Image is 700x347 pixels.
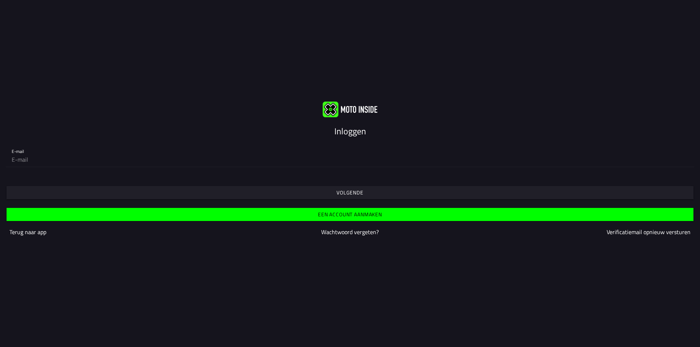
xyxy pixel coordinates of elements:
a: Wachtwoord vergeten? [321,228,379,236]
ion-text: Volgende [337,190,363,195]
ion-text: Inloggen [334,125,366,138]
a: Verificatiemail opnieuw versturen [607,228,691,236]
a: Terug naar app [9,228,46,236]
ion-button: Een account aanmaken [7,208,693,221]
input: E-mail [12,152,688,167]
